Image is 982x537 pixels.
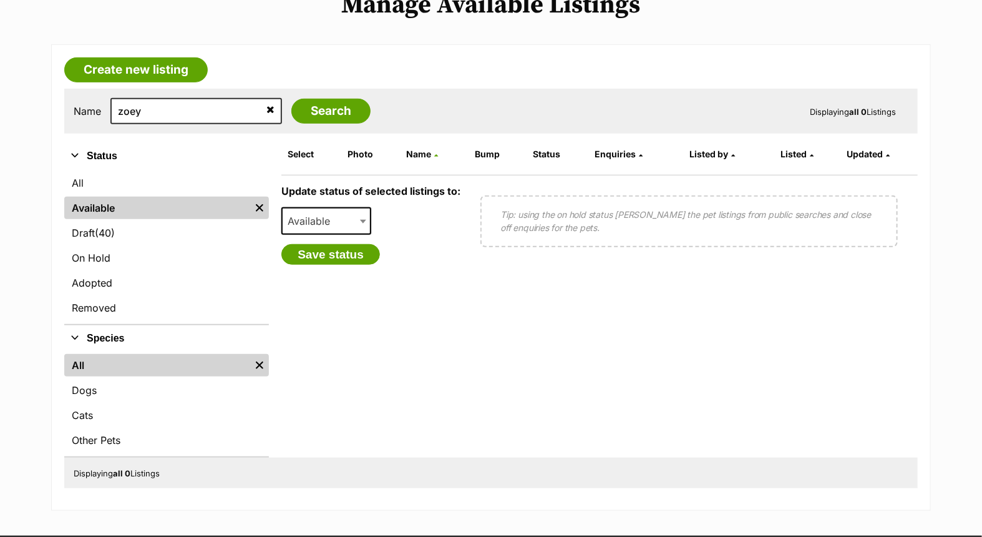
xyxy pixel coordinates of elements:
[64,330,269,347] button: Species
[64,148,269,164] button: Status
[528,144,588,164] th: Status
[281,244,380,265] button: Save status
[781,149,814,159] a: Listed
[500,208,878,234] p: Tip: using the on hold status [PERSON_NAME] the pet listings from public searches and close off e...
[343,144,400,164] th: Photo
[281,185,460,197] label: Update status of selected listings to:
[690,149,736,159] a: Listed by
[283,144,341,164] th: Select
[95,225,115,240] span: (40)
[849,107,867,117] strong: all 0
[74,106,101,117] label: Name
[64,354,250,377] a: All
[64,169,269,324] div: Status
[291,99,371,124] input: Search
[113,468,130,478] strong: all 0
[74,468,160,478] span: Displaying Listings
[690,149,729,159] span: Listed by
[64,352,269,456] div: Species
[406,149,438,159] a: Name
[781,149,807,159] span: Listed
[64,197,250,219] a: Available
[281,207,371,235] span: Available
[64,222,269,244] a: Draft
[64,379,269,402] a: Dogs
[847,149,890,159] a: Updated
[283,212,343,230] span: Available
[64,172,269,194] a: All
[595,149,636,159] span: translation missing: en.admin.listings.index.attributes.enquiries
[64,57,208,82] a: Create new listing
[64,404,269,426] a: Cats
[406,149,431,159] span: Name
[595,149,643,159] a: Enquiries
[470,144,527,164] th: Bump
[64,297,269,319] a: Removed
[250,354,269,377] a: Remove filter
[64,429,269,451] a: Other Pets
[64,247,269,269] a: On Hold
[847,149,883,159] span: Updated
[64,272,269,294] a: Adopted
[250,197,269,219] a: Remove filter
[810,107,896,117] span: Displaying Listings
